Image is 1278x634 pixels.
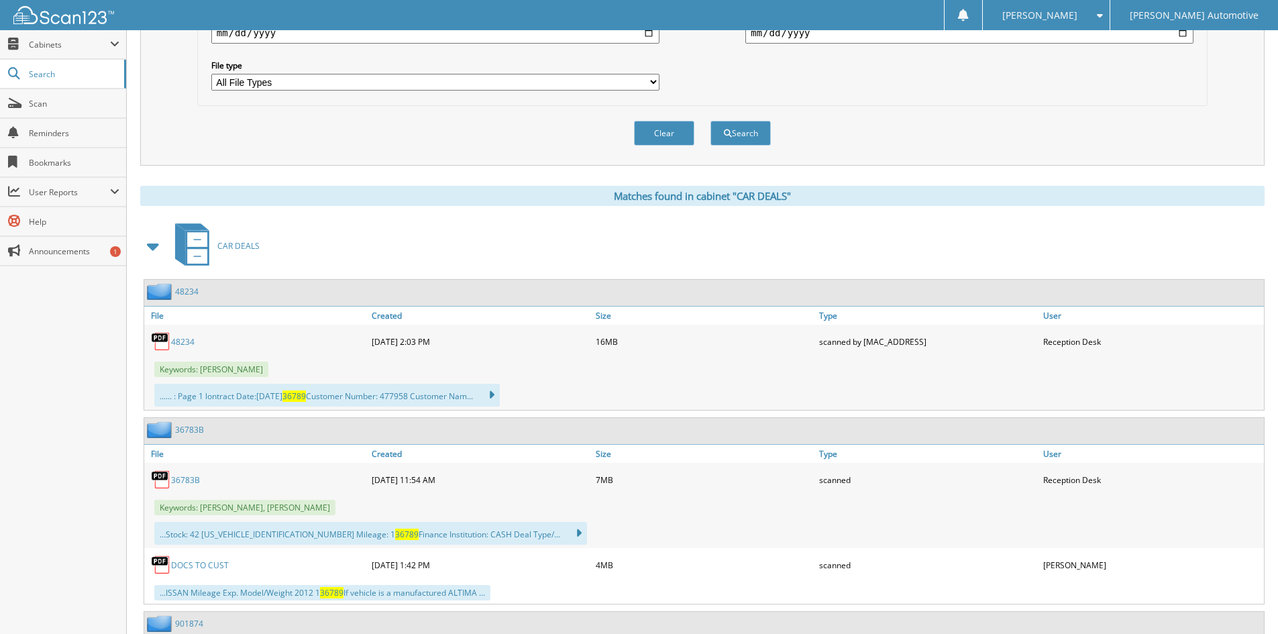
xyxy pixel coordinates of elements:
[592,551,816,578] div: 4MB
[29,127,119,139] span: Reminders
[217,240,260,252] span: CAR DEALS
[1040,445,1264,463] a: User
[171,336,195,348] a: 48234
[320,587,343,598] span: 36789
[816,551,1040,578] div: scanned
[154,585,490,600] div: ...ISSAN Mileage Exp. Model/Weight 2012 1 If vehicle is a manufactured ALTIMA ...
[592,445,816,463] a: Size
[154,362,268,377] span: Keywords: [PERSON_NAME]
[154,500,335,515] span: Keywords: [PERSON_NAME], [PERSON_NAME]
[175,286,199,297] a: 48234
[167,219,260,272] a: CAR DEALS
[151,470,171,490] img: PDF.png
[368,307,592,325] a: Created
[175,424,204,435] a: 36783B
[171,474,200,486] a: 36783B
[171,560,229,571] a: DOCS TO CUST
[592,466,816,493] div: 7MB
[1040,551,1264,578] div: [PERSON_NAME]
[140,186,1265,206] div: Matches found in cabinet "CAR DEALS"
[592,328,816,355] div: 16MB
[154,384,500,407] div: ...... : Page 1 lontract Date:[DATE] Customer Number: 477958 Customer Nam...
[368,328,592,355] div: [DATE] 2:03 PM
[1002,11,1077,19] span: [PERSON_NAME]
[154,522,587,545] div: ...Stock: 42 [US_VEHICLE_IDENTIFICATION_NUMBER] Mileage: 1 Finance Institution: CASH Deal Type/...
[151,331,171,352] img: PDF.png
[1040,466,1264,493] div: Reception Desk
[29,216,119,227] span: Help
[1130,11,1259,19] span: [PERSON_NAME] Automotive
[29,68,117,80] span: Search
[151,555,171,575] img: PDF.png
[368,466,592,493] div: [DATE] 11:54 AM
[282,390,306,402] span: 36789
[816,328,1040,355] div: scanned by [MAC_ADDRESS]
[144,307,368,325] a: File
[29,246,119,257] span: Announcements
[368,551,592,578] div: [DATE] 1:42 PM
[1040,328,1264,355] div: Reception Desk
[211,22,659,44] input: start
[147,615,175,632] img: folder2.png
[211,60,659,71] label: File type
[147,421,175,438] img: folder2.png
[368,445,592,463] a: Created
[592,307,816,325] a: Size
[13,6,114,24] img: scan123-logo-white.svg
[110,246,121,257] div: 1
[634,121,694,146] button: Clear
[395,529,419,540] span: 36789
[29,39,110,50] span: Cabinets
[816,307,1040,325] a: Type
[816,445,1040,463] a: Type
[144,445,368,463] a: File
[1040,307,1264,325] a: User
[29,157,119,168] span: Bookmarks
[29,187,110,198] span: User Reports
[29,98,119,109] span: Scan
[147,283,175,300] img: folder2.png
[710,121,771,146] button: Search
[745,22,1193,44] input: end
[175,618,203,629] a: 901874
[816,466,1040,493] div: scanned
